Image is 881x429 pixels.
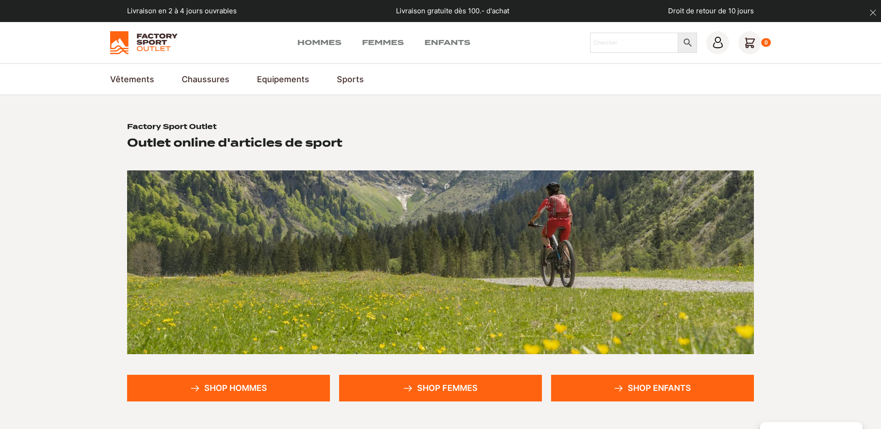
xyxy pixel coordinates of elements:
[424,37,470,48] a: Enfants
[110,31,178,54] img: Factory Sport Outlet
[362,37,404,48] a: Femmes
[396,6,509,17] p: Livraison gratuite dès 100.- d'achat
[297,37,341,48] a: Hommes
[182,73,229,85] a: Chaussures
[668,6,754,17] p: Droit de retour de 10 jours
[127,123,217,132] h1: Factory Sport Outlet
[110,73,154,85] a: Vêtements
[127,375,330,401] a: Shop hommes
[590,33,679,53] input: Chercher
[551,375,754,401] a: Shop enfants
[127,135,342,150] h2: Outlet online d'articles de sport
[339,375,542,401] a: Shop femmes
[337,73,364,85] a: Sports
[865,5,881,21] button: dismiss
[761,38,771,47] div: 0
[257,73,309,85] a: Equipements
[127,6,237,17] p: Livraison en 2 à 4 jours ouvrables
